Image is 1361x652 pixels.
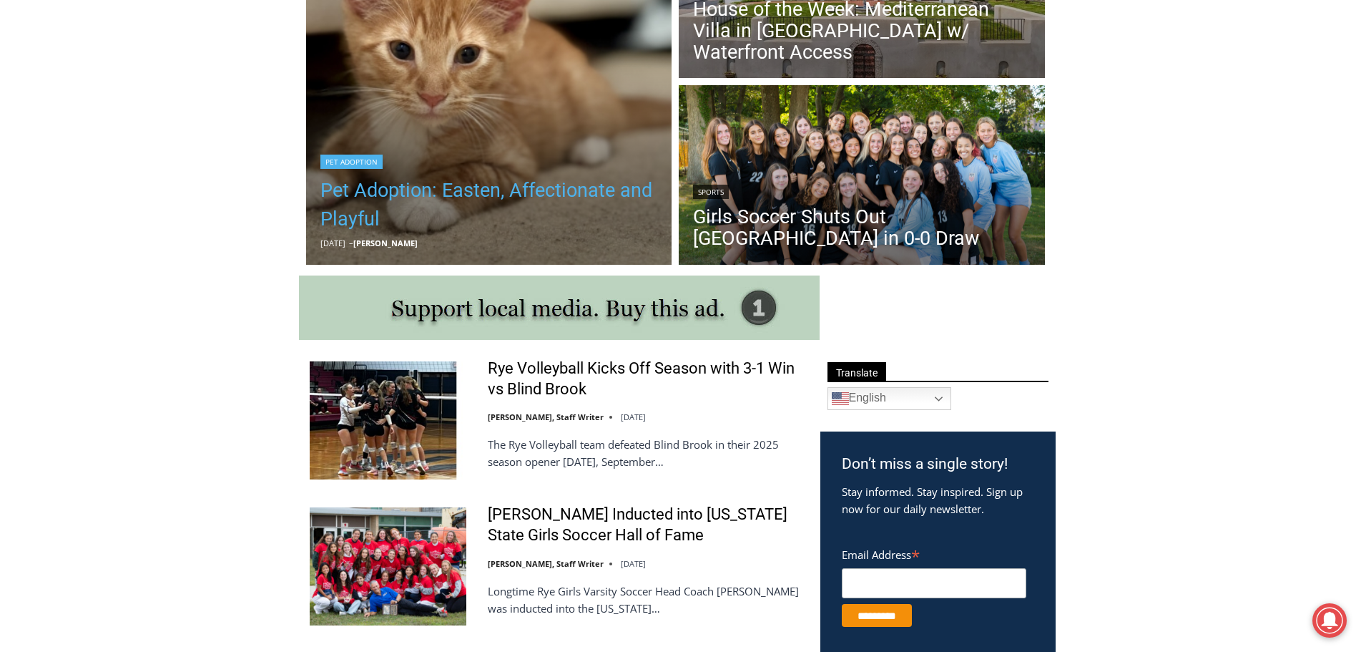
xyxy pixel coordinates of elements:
[488,583,802,617] p: Longtime Rye Girls Varsity Soccer Head Coach [PERSON_NAME] was inducted into the [US_STATE]…
[679,85,1045,268] a: Read More Girls Soccer Shuts Out Eastchester in 0-0 Draw
[344,139,693,178] a: Intern @ [DOMAIN_NAME]
[488,436,802,470] p: The Rye Volleyball team defeated Blind Brook in their 2025 season opener [DATE], September…
[147,89,210,171] div: Located at [STREET_ADDRESS][PERSON_NAME]
[310,361,466,479] img: Rye Volleyball Kicks Off Season with 3-1 Win vs Blind Brook
[349,238,353,248] span: –
[353,238,418,248] a: [PERSON_NAME]
[374,142,663,175] span: Intern @ [DOMAIN_NAME]
[621,558,646,569] time: [DATE]
[320,176,658,233] a: Pet Adoption: Easten, Affectionate and Playful
[488,412,604,422] a: [PERSON_NAME], Staff Writer
[320,238,345,248] time: [DATE]
[827,387,951,410] a: English
[621,412,646,422] time: [DATE]
[827,362,886,381] span: Translate
[1,144,144,178] a: Open Tues. - Sun. [PHONE_NUMBER]
[488,505,802,545] a: [PERSON_NAME] Inducted into [US_STATE] State Girls Soccer Hall of Fame
[320,155,383,169] a: Pet Adoption
[693,206,1031,249] a: Girls Soccer Shuts Out [GEOGRAPHIC_DATA] in 0-0 Draw
[679,85,1045,268] img: (PHOTO: The Rye Girls Soccer team after their 0-0 draw vs. Eastchester on September 9, 2025. Cont...
[310,507,466,625] img: Rich Savage Inducted into New York State Girls Soccer Hall of Fame
[693,185,729,199] a: Sports
[488,359,802,399] a: Rye Volleyball Kicks Off Season with 3-1 Win vs Blind Brook
[4,147,140,202] span: Open Tues. - Sun. [PHONE_NUMBER]
[361,1,676,139] div: "I learned about the history of a place I’d honestly never considered even as a resident of [GEOG...
[832,390,849,407] img: en
[299,276,820,340] img: support local media, buy this ad
[842,540,1026,566] label: Email Address
[842,453,1034,476] h3: Don’t miss a single story!
[488,558,604,569] a: [PERSON_NAME], Staff Writer
[842,483,1034,517] p: Stay informed. Stay inspired. Sign up now for our daily newsletter.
